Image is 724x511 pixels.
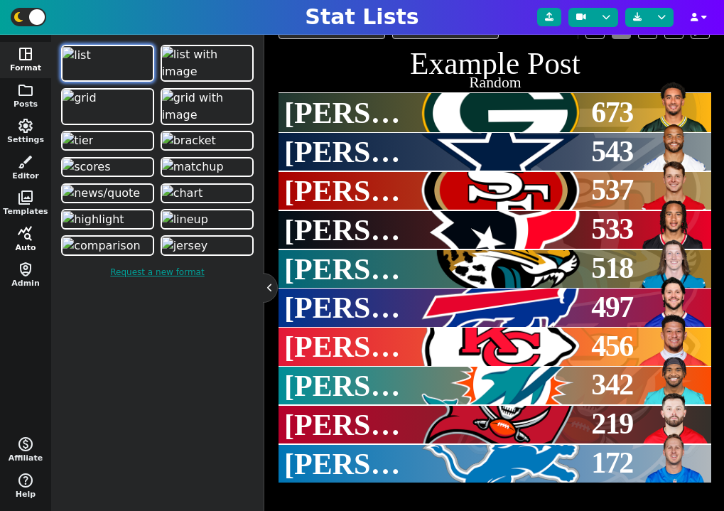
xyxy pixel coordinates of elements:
[591,168,632,213] span: 537
[591,285,632,330] span: 497
[162,237,208,254] img: jersey
[17,436,34,453] span: monetization_on
[63,158,110,176] img: scores
[591,246,632,291] span: 518
[162,46,252,80] img: list with image
[162,185,203,202] img: chart
[17,225,34,242] span: query_stats
[63,132,93,149] img: tier
[162,90,252,124] img: grid with image
[279,75,711,91] h2: Random
[17,472,34,489] span: help
[63,185,140,202] img: news/quote
[612,20,631,39] button: redo
[591,90,632,135] span: 673
[585,20,605,39] button: undo
[17,45,34,63] span: space_dashboard
[612,21,630,38] span: redo
[279,48,711,79] h1: Example Post
[162,158,224,176] img: matchup
[17,189,34,206] span: photo_library
[284,136,415,168] span: [PERSON_NAME]
[284,330,415,363] span: [PERSON_NAME]
[162,132,216,149] img: bracket
[591,362,632,407] span: 342
[591,441,632,485] span: 172
[591,129,632,174] span: 543
[17,82,34,99] span: folder
[17,117,34,134] span: settings
[17,261,34,278] span: shield_person
[284,97,415,129] span: [PERSON_NAME]
[63,47,91,64] img: list
[586,21,603,38] span: undo
[591,324,632,369] span: 456
[284,409,415,441] span: [PERSON_NAME] [PERSON_NAME]
[284,448,415,480] span: [PERSON_NAME]
[284,370,415,402] span: [PERSON_NAME]
[284,253,415,286] span: [PERSON_NAME]
[63,211,124,228] img: highlight
[284,291,415,324] span: [PERSON_NAME]
[162,211,208,228] img: lineup
[63,237,140,254] img: comparison
[58,259,256,286] a: Request a new format
[591,402,632,446] span: 219
[284,214,415,247] span: [PERSON_NAME]
[63,90,96,107] img: grid
[17,154,34,171] span: brush
[305,4,418,30] h1: Stat Lists
[284,175,415,208] span: [PERSON_NAME]
[591,207,632,252] span: 533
